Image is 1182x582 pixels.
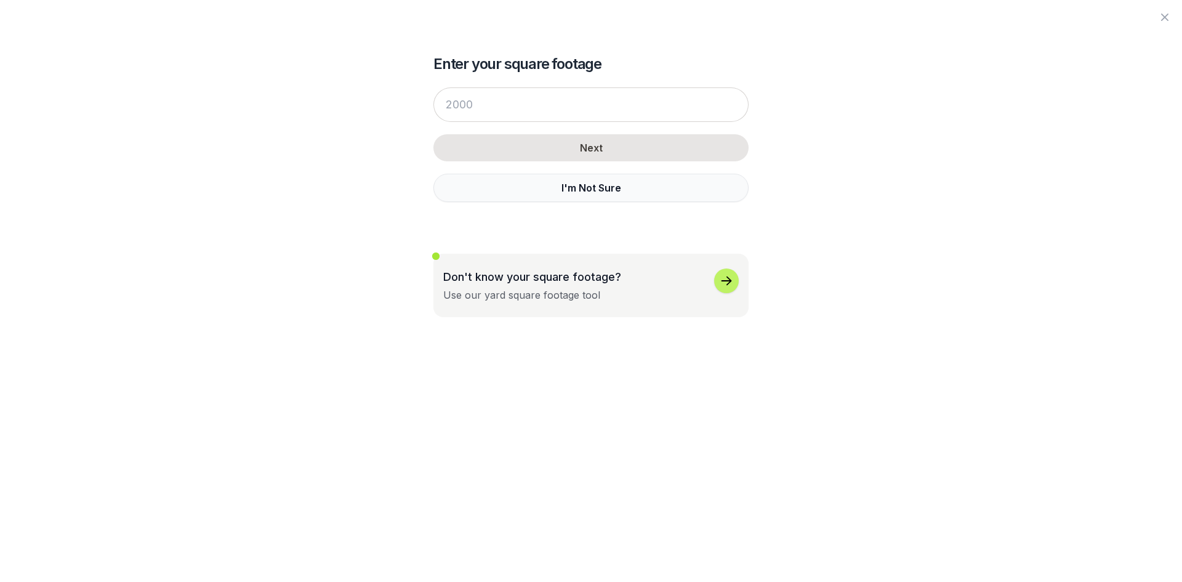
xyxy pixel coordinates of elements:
[443,288,600,302] div: Use our yard square footage tool
[443,269,621,285] p: Don't know your square footage?
[433,254,749,317] button: Don't know your square footage?Use our yard square footage tool
[433,87,749,122] input: 2000
[433,54,749,74] h2: Enter your square footage
[433,134,749,161] button: Next
[433,174,749,202] button: I'm Not Sure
